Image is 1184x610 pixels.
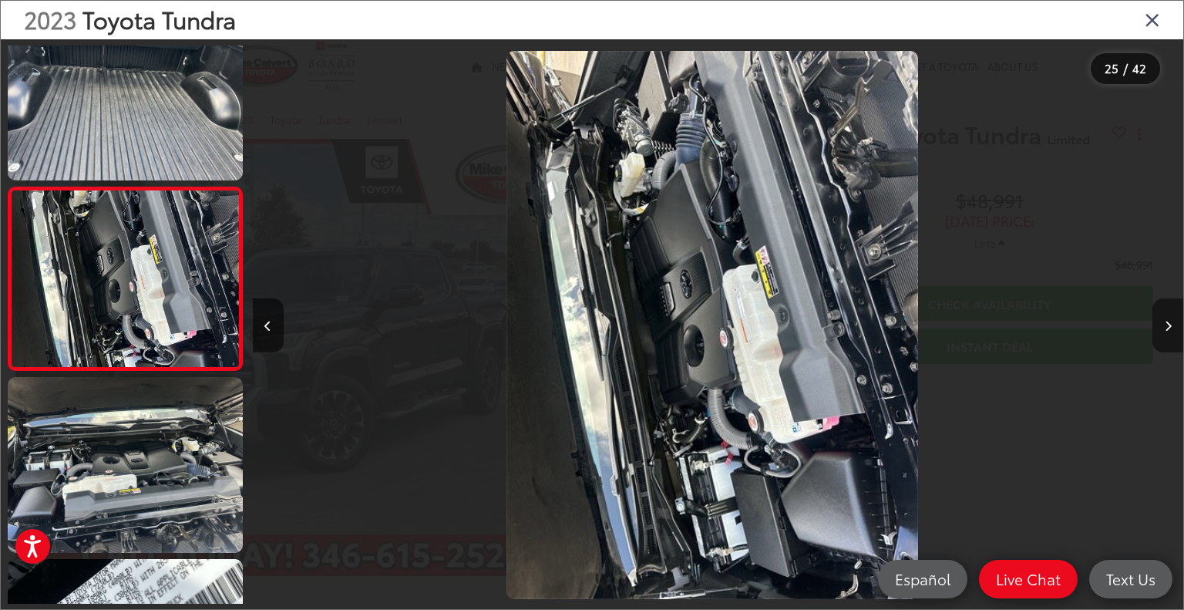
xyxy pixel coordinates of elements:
[1132,59,1146,76] span: 42
[1152,298,1183,352] button: Next image
[979,560,1078,598] a: Live Chat
[1122,63,1129,74] span: /
[9,124,241,433] img: 2023 Toyota Tundra Limited
[1145,9,1160,29] i: Close gallery
[253,298,284,352] button: Previous image
[878,560,967,598] a: Español
[506,51,918,600] img: 2023 Toyota Tundra Limited
[82,2,236,35] span: Toyota Tundra
[5,2,245,182] img: 2023 Toyota Tundra Limited
[988,569,1068,588] span: Live Chat
[1105,59,1118,76] span: 25
[1089,560,1172,598] a: Text Us
[5,376,245,555] img: 2023 Toyota Tundra Limited
[24,2,76,35] span: 2023
[247,51,1178,600] div: 2023 Toyota Tundra Limited 24
[887,569,958,588] span: Español
[1098,569,1163,588] span: Text Us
